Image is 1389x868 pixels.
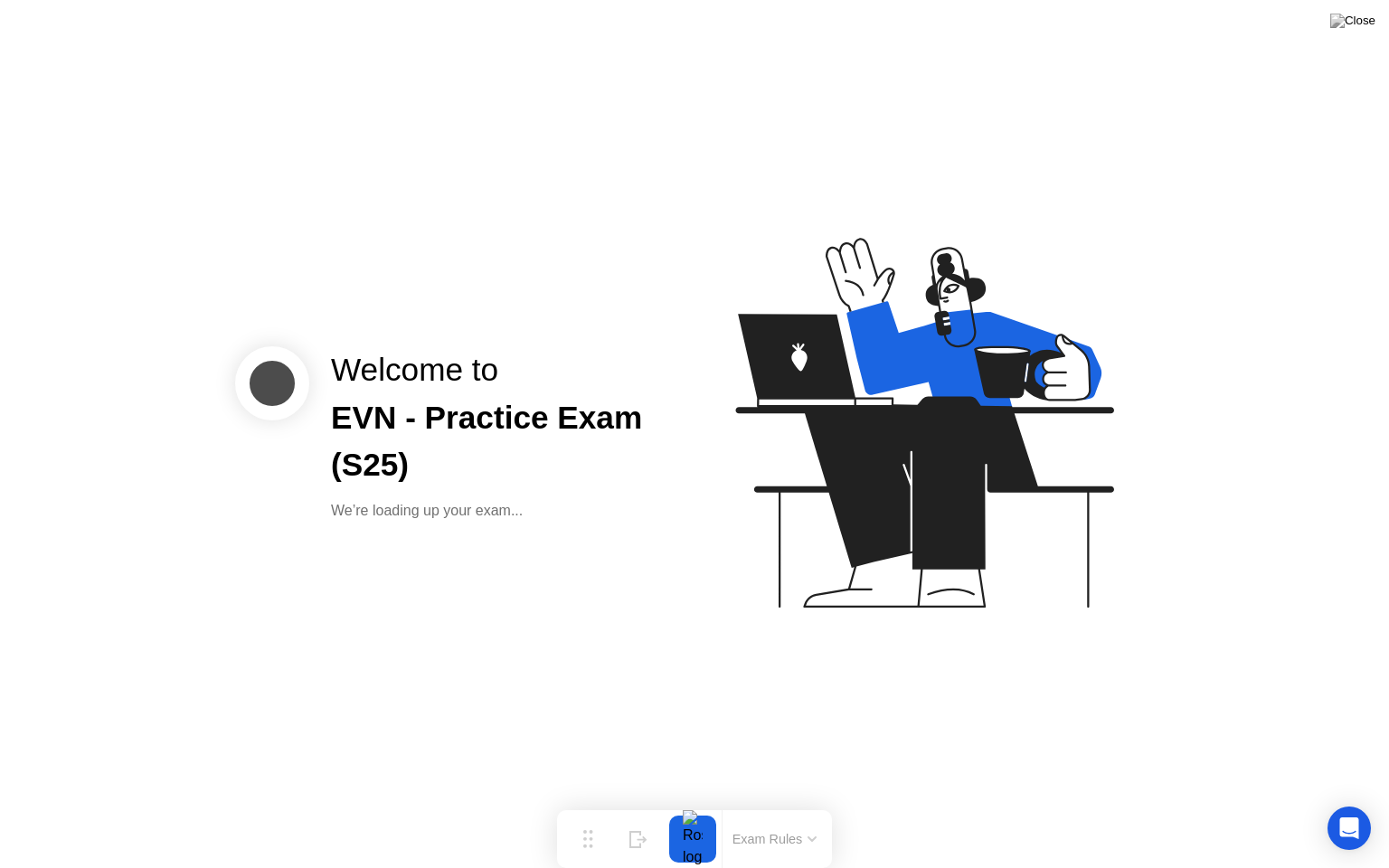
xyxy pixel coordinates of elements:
[331,394,666,490] div: EVN - Practice Exam (S25)
[1330,14,1375,28] img: Close
[331,346,666,394] div: Welcome to
[1328,807,1371,850] div: Open Intercom Messenger
[727,831,823,847] button: Exam Rules
[331,500,666,522] div: We’re loading up your exam...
